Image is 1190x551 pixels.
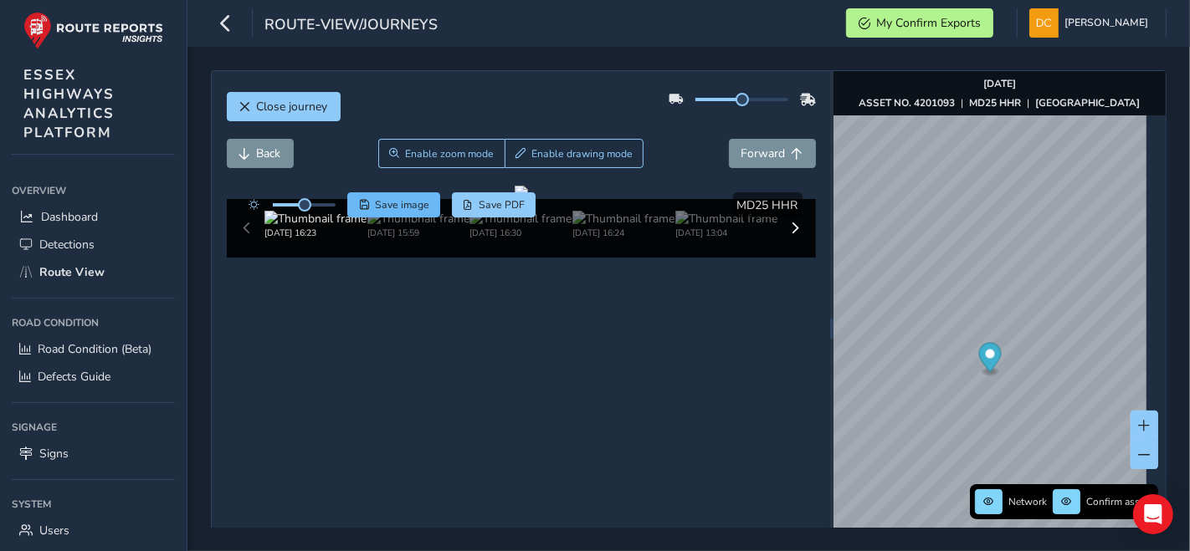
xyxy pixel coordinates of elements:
[12,517,175,544] a: Users
[347,192,440,217] button: Save
[257,145,281,161] span: Back
[264,211,367,227] img: Thumbnail frame
[469,227,572,239] div: [DATE] 16:30
[1008,495,1047,508] span: Network
[531,147,633,161] span: Enable drawing mode
[675,227,777,239] div: [DATE] 13:04
[41,209,98,225] span: Dashboard
[367,227,469,239] div: [DATE] 15:59
[378,139,505,168] button: Zoom
[367,211,469,227] img: Thumbnail frame
[876,15,981,31] span: My Confirm Exports
[405,147,494,161] span: Enable zoom mode
[227,139,294,168] button: Back
[859,96,956,110] strong: ASSET NO. 4201093
[23,12,163,49] img: rr logo
[375,198,429,212] span: Save image
[1029,8,1154,38] button: [PERSON_NAME]
[39,237,95,253] span: Detections
[479,198,525,212] span: Save PDF
[469,211,572,227] img: Thumbnail frame
[846,8,993,38] button: My Confirm Exports
[38,369,110,385] span: Defects Guide
[1036,96,1141,110] strong: [GEOGRAPHIC_DATA]
[227,92,341,121] button: Close journey
[257,99,328,115] span: Close journey
[39,446,69,462] span: Signs
[39,264,105,280] span: Route View
[264,227,367,239] div: [DATE] 16:23
[1133,494,1173,534] div: Open Intercom Messenger
[452,192,536,217] button: PDF
[675,211,777,227] img: Thumbnail frame
[23,65,115,142] span: ESSEX HIGHWAYS ANALYTICS PLATFORM
[12,310,175,335] div: Road Condition
[12,440,175,467] a: Signs
[12,415,175,440] div: Signage
[12,231,175,258] a: Detections
[859,96,1141,110] div: | |
[729,139,816,168] button: Forward
[983,77,1016,90] strong: [DATE]
[12,178,175,203] div: Overview
[1029,8,1059,38] img: diamond-layout
[12,363,175,390] a: Defects Guide
[12,258,175,286] a: Route View
[12,335,175,363] a: Road Condition (Beta)
[12,492,175,517] div: System
[572,227,675,239] div: [DATE] 16:24
[12,203,175,231] a: Dashboard
[39,523,69,538] span: Users
[737,197,798,213] span: MD25 HHR
[505,139,644,168] button: Draw
[572,211,675,227] img: Thumbnail frame
[1064,8,1148,38] span: [PERSON_NAME]
[264,14,438,38] span: route-view/journeys
[979,343,1002,377] div: Map marker
[970,96,1022,110] strong: MD25 HHR
[741,145,786,161] span: Forward
[1086,495,1153,508] span: Confirm assets
[38,341,151,357] span: Road Condition (Beta)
